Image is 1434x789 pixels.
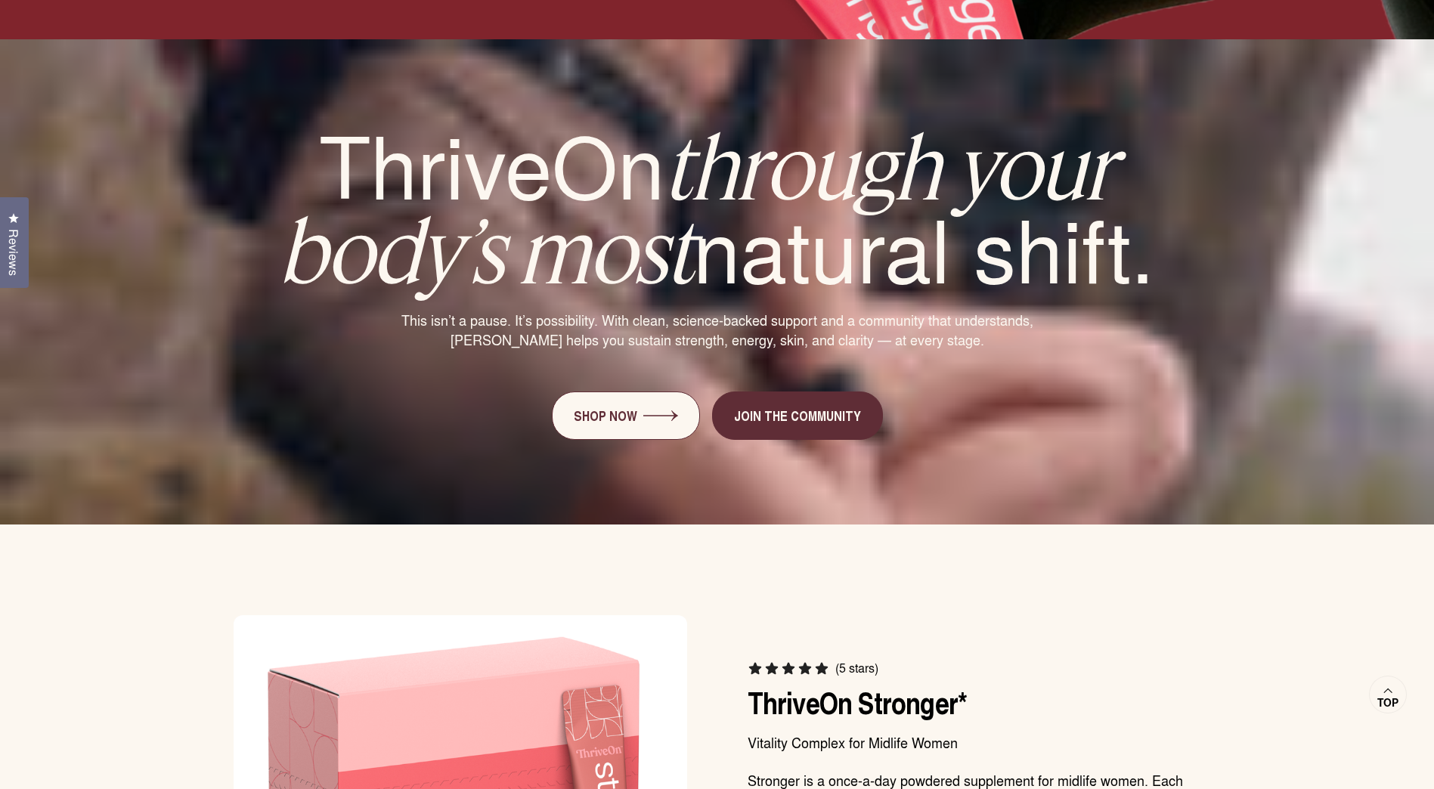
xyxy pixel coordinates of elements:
[4,229,23,276] span: Reviews
[264,124,1171,292] h2: ThriveOn natural shift.
[835,661,878,676] span: (5 stars)
[552,391,700,440] a: Shop Now
[712,391,883,440] a: Join the community
[748,681,968,726] span: ThriveOn Stronger*
[280,114,1115,305] em: through your body’s most
[1377,696,1398,710] span: Top
[355,310,1080,349] p: This isn’t a pause. It’s possibility. With clean, science-backed support and a community that und...
[748,732,1201,752] p: Vitality Complex for Midlife Women
[748,680,968,724] a: ThriveOn Stronger*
